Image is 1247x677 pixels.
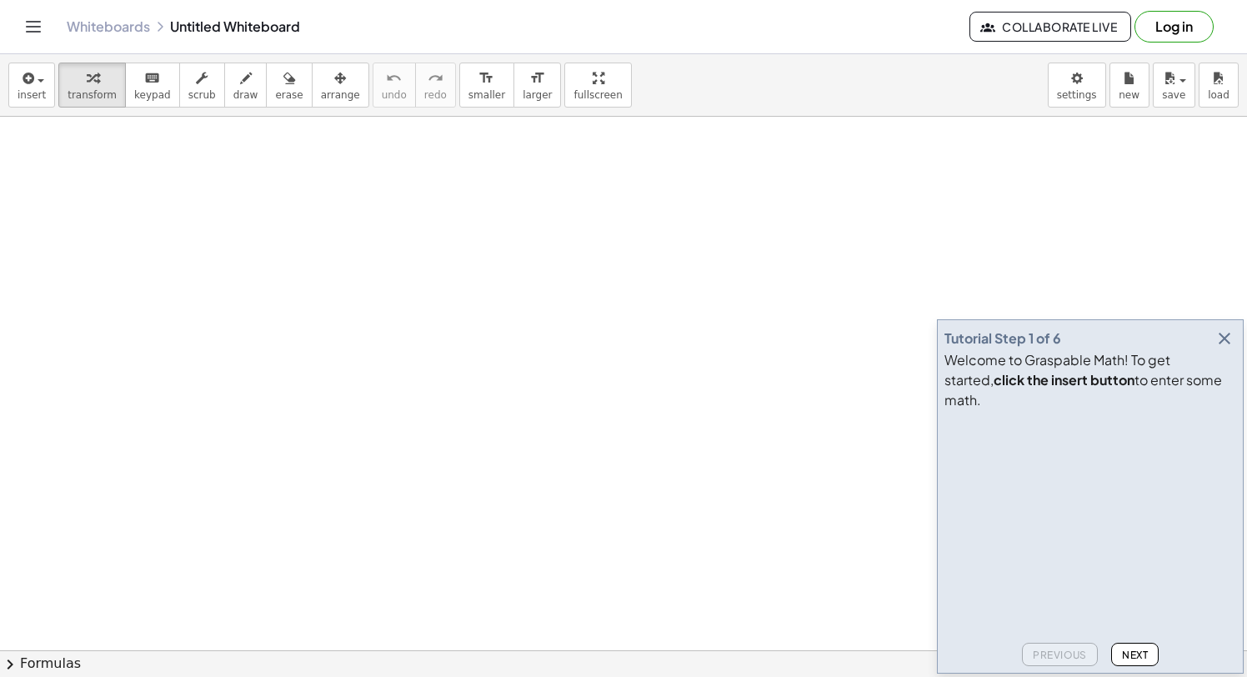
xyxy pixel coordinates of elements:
[428,68,443,88] i: redo
[188,89,216,101] span: scrub
[415,63,456,108] button: redoredo
[529,68,545,88] i: format_size
[944,328,1061,349] div: Tutorial Step 1 of 6
[275,89,303,101] span: erase
[1057,89,1097,101] span: settings
[424,89,447,101] span: redo
[321,89,360,101] span: arrange
[1109,63,1149,108] button: new
[573,89,622,101] span: fullscreen
[944,350,1236,410] div: Welcome to Graspable Math! To get started, to enter some math.
[20,13,47,40] button: Toggle navigation
[1048,63,1106,108] button: settings
[382,89,407,101] span: undo
[1199,63,1239,108] button: load
[1162,89,1185,101] span: save
[1111,643,1159,666] button: Next
[67,18,150,35] a: Whiteboards
[266,63,312,108] button: erase
[179,63,225,108] button: scrub
[18,89,46,101] span: insert
[144,68,160,88] i: keyboard
[68,89,117,101] span: transform
[523,89,552,101] span: larger
[984,19,1117,34] span: Collaborate Live
[459,63,514,108] button: format_sizesmaller
[1122,649,1148,661] span: Next
[564,63,631,108] button: fullscreen
[224,63,268,108] button: draw
[373,63,416,108] button: undoundo
[58,63,126,108] button: transform
[478,68,494,88] i: format_size
[1134,11,1214,43] button: Log in
[969,12,1131,42] button: Collaborate Live
[468,89,505,101] span: smaller
[1208,89,1229,101] span: load
[134,89,171,101] span: keypad
[233,89,258,101] span: draw
[513,63,561,108] button: format_sizelarger
[1153,63,1195,108] button: save
[386,68,402,88] i: undo
[994,371,1134,389] b: click the insert button
[8,63,55,108] button: insert
[312,63,369,108] button: arrange
[1119,89,1139,101] span: new
[125,63,180,108] button: keyboardkeypad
